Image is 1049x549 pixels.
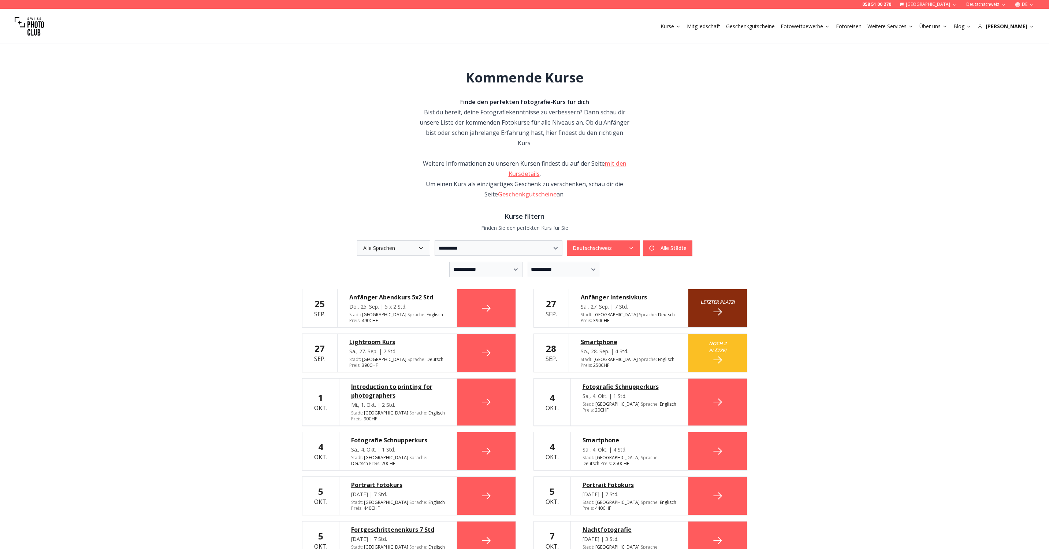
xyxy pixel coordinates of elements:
b: 5 [318,485,323,497]
span: Sprache : [639,356,657,362]
b: 27 [546,298,556,310]
span: Preis : [583,407,594,413]
a: Blog [953,23,971,30]
span: Preis : [351,416,362,422]
div: [GEOGRAPHIC_DATA] 390 CHF [581,312,676,324]
span: Sprache : [409,454,427,461]
b: 4 [550,441,555,453]
button: Kurse [658,21,684,32]
div: So., 28. Sep. | 4 Std. [581,348,676,355]
a: Geschenkgutscheine [498,190,557,198]
span: Preis : [581,317,592,324]
button: Über uns [916,21,951,32]
div: Smartphone [581,338,676,346]
div: [GEOGRAPHIC_DATA] 440 CHF [351,500,445,511]
div: Weitere Informationen zu unseren Kursen findest du auf der Seite . Um einen Kurs als einzigartige... [419,158,630,199]
div: Anfänger Abendkurs 5x2 Std [349,293,445,302]
div: Anfänger Intensivkurs [581,293,676,302]
a: Nachtfotografie [583,525,676,534]
span: Deutsch [583,461,599,467]
button: Mitgliedschaft [684,21,723,32]
button: Fotoreisen [833,21,864,32]
a: Portrait Fotokurs [583,480,676,489]
div: Smartphone [583,436,676,445]
div: Okt. [546,392,559,412]
span: Englisch [660,401,676,407]
a: Fotografie Schnupperkurs [583,382,676,391]
a: Fortgeschrittenenkurs 7 Std [351,525,445,534]
span: Sprache : [408,312,425,318]
b: 1 [318,391,323,404]
div: [PERSON_NAME] [977,23,1034,30]
span: Sprache : [641,401,659,407]
span: Englisch [427,312,443,318]
small: Noch 2 Plätze! [700,340,735,354]
div: Okt. [546,486,559,506]
div: [DATE] | 3 Std. [583,535,676,543]
a: Kurse [661,23,681,30]
span: Englisch [658,357,674,362]
span: Preis : [369,460,380,467]
span: Stadt : [583,499,594,505]
h3: Kurse filtern [302,211,747,221]
a: Lightroom Kurs [349,338,445,346]
div: Okt. [314,486,327,506]
span: Stadt : [581,312,592,318]
b: 28 [546,342,556,354]
b: 25 [315,298,325,310]
span: Stadt : [583,401,594,407]
a: Portrait Fotokurs [351,480,445,489]
div: Sa., 27. Sep. | 7 Std. [581,303,676,310]
span: Stadt : [583,454,594,461]
button: Deutschschweiz [567,240,640,256]
a: Letzter platz! [688,289,747,327]
span: Sprache : [409,410,427,416]
span: Stadt : [349,312,361,318]
b: 4 [550,391,555,404]
div: [DATE] | 7 Std. [351,491,445,498]
div: Bist du bereit, deine Fotografiekenntnisse zu verbessern? Dann schau dir unsere Liste der kommend... [419,97,630,148]
b: 5 [550,485,555,497]
a: Über uns [919,23,948,30]
a: Fotowettbewerbe [781,23,830,30]
span: Stadt : [351,499,363,505]
span: Preis : [349,362,361,368]
h1: Kommende Kurse [466,70,584,85]
div: [DATE] | 7 Std. [351,535,445,543]
span: Englisch [428,500,445,505]
b: 4 [318,441,323,453]
div: [DATE] | 7 Std. [583,491,676,498]
div: Sep. [546,343,557,363]
span: Preis : [581,362,592,368]
span: Stadt : [349,356,361,362]
a: 058 51 00 270 [862,1,891,7]
button: Fotowettbewerbe [778,21,833,32]
div: Sep. [314,343,326,363]
div: Sep. [314,298,326,318]
a: Mitgliedschaft [687,23,720,30]
span: Sprache : [641,454,659,461]
span: Sprache : [639,312,657,318]
span: Sprache : [409,499,427,505]
div: Do., 25. Sep. | 5 x 2 Std. [349,303,445,310]
span: Englisch [428,410,445,416]
span: Preis : [600,460,612,467]
a: Weitere Services [867,23,914,30]
div: Okt. [546,441,559,461]
span: Englisch [660,500,676,505]
img: Swiss photo club [15,12,44,41]
span: Sprache : [408,356,425,362]
span: Deutsch [658,312,675,318]
span: Preis : [349,317,361,324]
div: Sa., 4. Okt. | 1 Std. [351,446,445,453]
button: Weitere Services [864,21,916,32]
button: Alle Sprachen [357,240,430,256]
div: Sa., 4. Okt. | 4 Std. [583,446,676,453]
b: 5 [318,530,323,542]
